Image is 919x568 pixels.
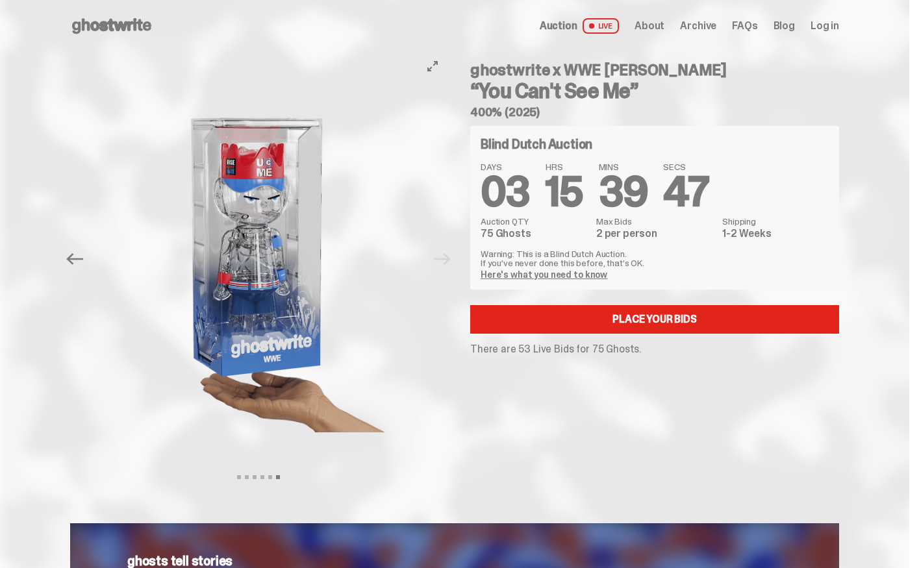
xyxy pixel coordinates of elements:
[596,217,714,226] dt: Max Bids
[732,21,757,31] a: FAQs
[680,21,716,31] a: Archive
[481,165,530,219] span: 03
[599,162,648,171] span: MINS
[635,21,664,31] a: About
[596,228,714,239] dd: 2 per person
[481,249,829,267] p: Warning: This is a Blind Dutch Auction. If you’ve never done this before, that’s OK.
[60,245,89,273] button: Previous
[260,475,264,479] button: View slide 4
[253,475,257,479] button: View slide 3
[237,475,241,479] button: View slide 1
[546,165,583,219] span: 15
[470,62,839,78] h4: ghostwrite x WWE [PERSON_NAME]
[470,305,839,334] a: Place your Bids
[268,475,272,479] button: View slide 5
[774,21,795,31] a: Blog
[425,58,440,74] button: View full-screen
[481,217,588,226] dt: Auction QTY
[93,52,424,466] img: ghostwrite%20wwe%20scale.png
[811,21,839,31] a: Log in
[540,18,619,34] a: Auction LIVE
[722,228,829,239] dd: 1-2 Weeks
[481,138,592,151] h4: Blind Dutch Auction
[127,554,782,567] p: ghosts tell stories
[470,106,839,118] h5: 400% (2025)
[276,475,280,479] button: View slide 6
[481,228,588,239] dd: 75 Ghosts
[245,475,249,479] button: View slide 2
[546,162,583,171] span: HRS
[583,18,620,34] span: LIVE
[470,80,839,101] h3: “You Can't See Me”
[599,165,648,219] span: 39
[722,217,829,226] dt: Shipping
[481,269,607,280] a: Here's what you need to know
[470,344,839,354] p: There are 53 Live Bids for 75 Ghosts.
[481,162,530,171] span: DAYS
[663,165,709,219] span: 47
[540,21,577,31] span: Auction
[663,162,709,171] span: SECS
